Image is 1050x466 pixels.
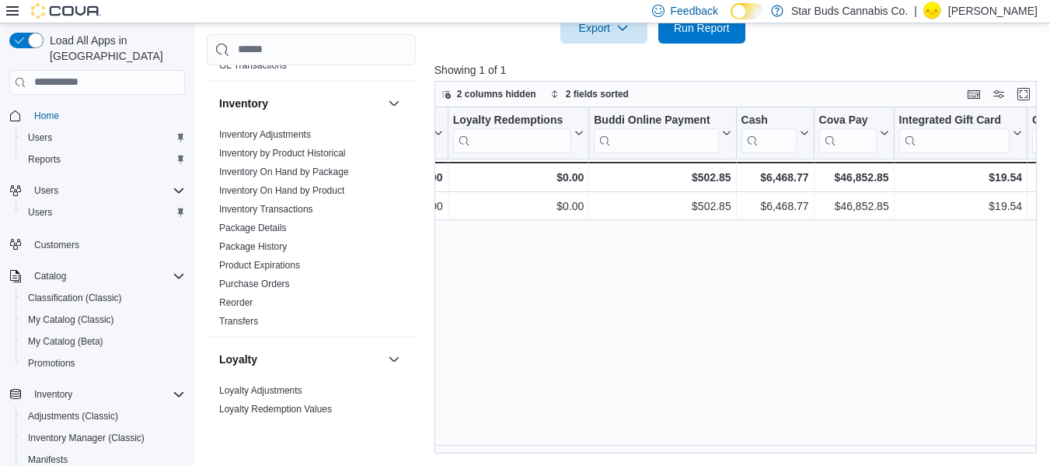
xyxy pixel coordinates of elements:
span: Reorder [219,296,253,309]
button: Inventory [28,385,78,404]
a: Inventory On Hand by Package [219,166,349,177]
a: Loyalty Redemption Values [219,404,332,415]
div: $6,468.77 [741,168,808,187]
span: My Catalog (Classic) [28,314,114,326]
a: Transfers [219,316,258,327]
div: $0.00 [453,197,584,215]
div: Cova Pay [818,114,876,128]
span: Package Details [219,222,287,234]
a: My Catalog (Beta) [22,332,110,351]
a: Inventory by Product Historical [219,148,346,159]
button: Users [3,180,191,201]
span: Inventory Transactions [219,203,313,215]
a: Customers [28,236,85,254]
span: My Catalog (Classic) [22,310,185,329]
span: Users [28,131,52,144]
span: Manifests [28,454,68,466]
div: Loyalty Redemptions [452,114,571,153]
div: Cash [741,114,796,153]
span: Home [34,110,59,122]
a: Users [22,203,58,222]
div: Lucas Walker [923,2,942,20]
span: Customers [28,234,185,254]
a: Package History [219,241,287,252]
div: $19.54 [898,197,1021,215]
p: Showing 1 of 1 [434,62,1043,78]
div: $46,852.85 [818,197,888,215]
span: Promotions [22,354,185,373]
button: 2 columns hidden [435,85,542,103]
button: Users [16,201,191,223]
span: Run Report [674,20,730,36]
button: Customers [3,233,191,255]
span: Inventory On Hand by Product [219,184,344,197]
span: 2 fields sorted [566,88,629,100]
a: My Catalog (Classic) [22,310,120,329]
a: Users [22,128,58,147]
button: Display options [989,85,1008,103]
div: Loyalty Redemptions [452,114,571,128]
div: Loyalty [207,381,416,425]
a: Adjustments (Classic) [22,407,124,426]
button: Catalog [28,267,72,286]
span: Users [34,184,58,197]
a: Promotions [22,354,82,373]
span: Classification (Classic) [22,289,185,307]
button: Loyalty [219,352,382,367]
span: Users [28,206,52,219]
a: Reports [22,150,67,169]
button: Classification (Classic) [16,287,191,309]
button: My Catalog (Beta) [16,331,191,352]
input: Dark Mode [731,3,763,19]
button: Run Report [658,12,745,44]
button: Buddi Online Payment [594,114,731,153]
button: Cash [741,114,808,153]
span: Feedback [671,3,718,19]
div: Integrated Gift Card [898,114,1009,153]
span: Inventory Manager (Classic) [28,432,145,444]
span: Adjustments (Classic) [22,407,185,426]
span: Inventory [28,385,185,404]
img: Cova [31,3,101,19]
span: Export [570,12,638,44]
span: My Catalog (Beta) [22,332,185,351]
span: Inventory Manager (Classic) [22,429,185,447]
span: Customers [34,239,79,251]
button: Cova Pay [818,114,888,153]
div: $19.54 [898,168,1021,187]
span: Adjustments (Classic) [28,410,118,422]
div: $0.00 [452,168,584,187]
button: Inventory Manager (Classic) [16,427,191,449]
div: Integrated Gift Card [898,114,1009,128]
button: Catalog [3,265,191,287]
span: Loyalty Redemption Values [219,403,332,415]
button: Adjustments (Classic) [16,405,191,427]
button: Inventory [219,96,382,111]
button: Inventory [3,384,191,405]
span: Package History [219,240,287,253]
button: Users [16,127,191,149]
div: $502.85 [594,197,731,215]
a: Inventory On Hand by Product [219,185,344,196]
span: Users [22,203,185,222]
span: Catalog [28,267,185,286]
div: $46,852.85 [818,168,888,187]
button: Users [28,181,65,200]
div: Cash [741,114,796,128]
a: Inventory Transactions [219,204,313,215]
button: 2 fields sorted [544,85,635,103]
button: Promotions [16,352,191,374]
div: $502.85 [594,168,731,187]
span: Reports [28,153,61,166]
span: Users [28,181,185,200]
span: Load All Apps in [GEOGRAPHIC_DATA] [44,33,185,64]
a: Home [28,107,65,125]
a: Reorder [219,297,253,308]
button: Keyboard shortcuts [965,85,983,103]
button: My Catalog (Classic) [16,309,191,331]
span: Home [28,106,185,125]
a: Purchase Orders [219,279,290,289]
span: Purchase Orders [219,278,290,290]
span: 2 columns hidden [457,88,536,100]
